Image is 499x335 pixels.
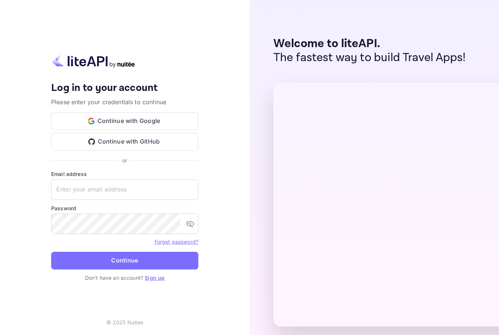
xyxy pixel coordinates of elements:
button: Continue with Google [51,112,198,130]
a: Forget password? [155,239,198,245]
p: © 2025 Nuitee [106,318,144,326]
p: Welcome to liteAPI. [273,37,466,51]
label: Password [51,204,198,212]
img: liteapi [51,53,136,68]
h4: Log in to your account [51,82,198,95]
button: Continue with GitHub [51,133,198,151]
p: or [122,156,127,164]
p: Please enter your credentials to continue [51,98,198,106]
input: Enter your email address [51,179,198,200]
a: Sign up [145,275,164,281]
button: toggle password visibility [183,216,198,231]
p: The fastest way to build Travel Apps! [273,51,466,65]
p: Don't have an account? [51,274,198,282]
button: Continue [51,252,198,269]
label: Email address [51,170,198,178]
